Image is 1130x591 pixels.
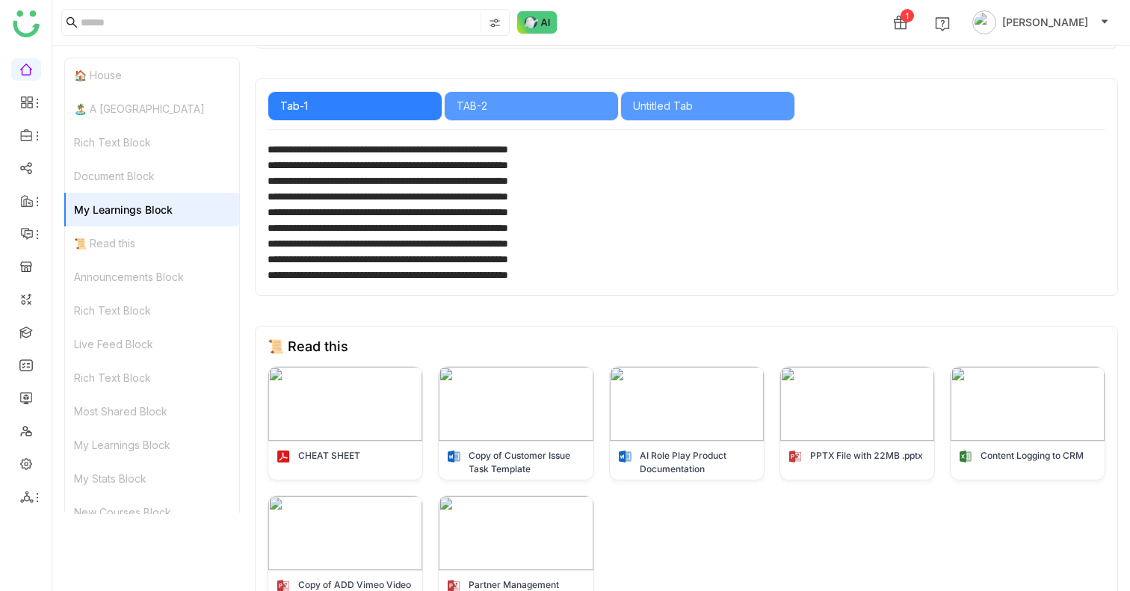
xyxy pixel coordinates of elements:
[65,126,239,159] div: Rich Text Block
[65,193,239,226] div: My Learnings Block
[65,394,239,428] div: Most Shared Block
[810,449,923,462] div: PPTX File with 22MB .pptx
[439,496,593,570] img: 68510380117bb35ac9bf7a6f
[298,449,360,462] div: CHEAT SHEET
[610,367,764,441] img: 68510371117bb35ac9bf7a5c
[65,462,239,495] div: My Stats Block
[65,327,239,361] div: Live Feed Block
[13,10,40,37] img: logo
[457,98,606,114] div: TAB-2
[65,226,239,260] div: 📜 Read this
[65,58,239,92] div: 🏠 House
[65,260,239,294] div: Announcements Block
[268,367,422,441] img: 68510350117bb35ac9bf7a2a
[446,449,461,464] img: docx.svg
[780,367,934,441] img: 6851037a117bb35ac9bf7a64
[981,449,1084,462] div: Content Logging to CRM
[65,92,239,126] div: 🏝️ A [GEOGRAPHIC_DATA]
[958,449,973,464] img: xlsx.svg
[617,449,632,464] img: docx.svg
[65,294,239,327] div: Rich Text Block
[1002,14,1088,31] span: [PERSON_NAME]
[972,10,996,34] img: avatar
[951,367,1105,441] img: 68510355117bb35ac9bf7a32
[276,449,291,464] img: pdf.svg
[65,159,239,193] div: Document Block
[969,10,1112,34] button: [PERSON_NAME]
[65,361,239,394] div: Rich Text Block
[633,98,782,114] div: Untitled Tab
[935,16,950,31] img: help.svg
[268,338,348,354] div: 📜 Read this
[268,496,422,570] img: 6851035a117bb35ac9bf7a3b
[65,428,239,462] div: My Learnings Block
[489,17,501,29] img: search-type.svg
[65,495,239,529] div: New Courses Block
[640,449,756,476] div: AI Role Play Product Documentation
[901,9,914,22] div: 1
[439,367,593,441] img: 6851036a117bb35ac9bf7a53
[469,449,585,476] div: Copy of Customer Issue Task Template
[280,98,430,114] div: Tab-1
[788,449,803,464] img: pptx.svg
[517,11,558,34] img: ask-buddy-normal.svg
